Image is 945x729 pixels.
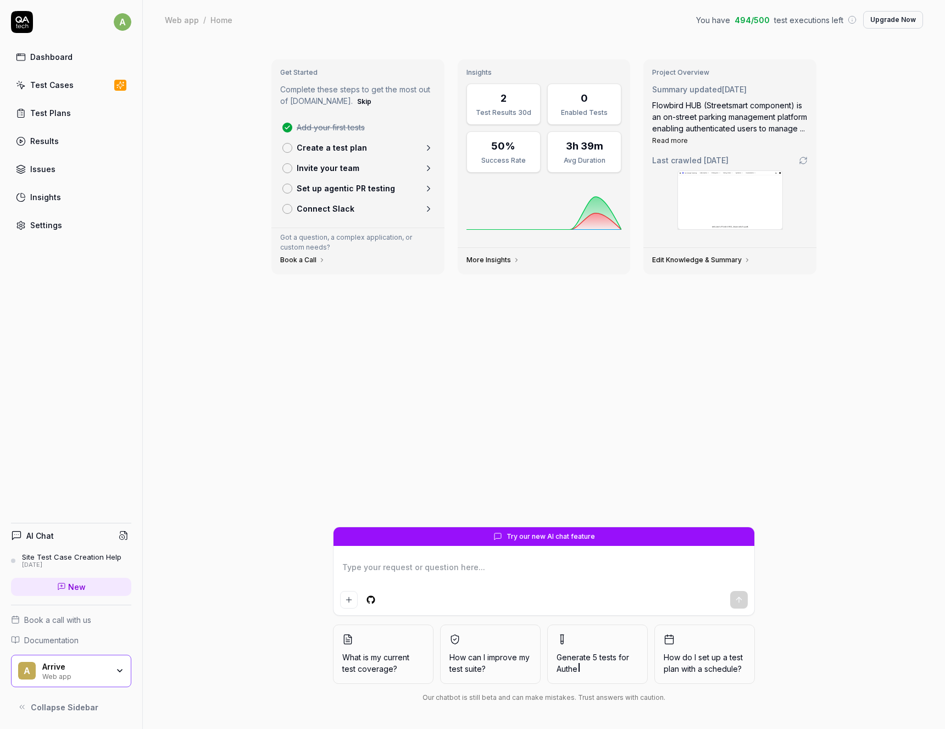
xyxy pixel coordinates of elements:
span: Authe [557,664,577,673]
div: Home [210,14,232,25]
button: How do I set up a test plan with a schedule? [654,625,755,684]
div: Our chatbot is still beta and can make mistakes. Trust answers with caution. [333,693,755,703]
p: Got a question, a complex application, or custom needs? [280,233,436,252]
span: 494 / 500 [735,14,770,26]
img: Screenshot [678,171,782,229]
a: Dashboard [11,46,131,68]
a: New [11,578,131,596]
span: Summary updated [652,85,722,94]
button: How can I improve my test suite? [440,625,541,684]
p: Connect Slack [297,203,354,214]
div: Test Results 30d [474,108,533,118]
span: What is my current test coverage? [342,651,424,675]
div: Settings [30,219,62,231]
span: a [114,13,131,31]
button: AArriveWeb app [11,655,131,688]
span: A [18,662,36,680]
span: Generate 5 tests for [557,651,638,675]
span: test executions left [774,14,843,26]
div: Success Rate [474,156,533,165]
button: Read more [652,136,688,146]
a: Insights [11,186,131,208]
div: Dashboard [30,51,73,63]
h3: Project Overview [652,68,808,77]
div: Issues [30,163,55,175]
div: Avg Duration [554,156,614,165]
p: Invite your team [297,162,359,174]
button: What is my current test coverage? [333,625,433,684]
a: Invite your team [278,158,438,178]
a: Results [11,130,131,152]
a: Settings [11,214,131,236]
a: Test Plans [11,102,131,124]
div: Insights [30,191,61,203]
div: 3h 39m [566,139,603,153]
a: Go to crawling settings [799,156,808,165]
a: Connect Slack [278,198,438,219]
div: [DATE] [22,561,121,569]
time: [DATE] [722,85,747,94]
div: / [203,14,206,25]
a: More Insights [466,256,520,264]
div: Arrive [42,662,108,672]
span: How do I set up a test plan with a schedule? [664,651,746,675]
time: [DATE] [704,156,729,165]
span: Try our new AI chat feature [507,532,595,542]
span: Flowbird HUB (Streetsmart component) is an on-street parking management platform enabling authent... [652,101,807,133]
p: Create a test plan [297,142,367,153]
div: 2 [501,91,507,106]
div: Test Plans [30,107,71,119]
a: Book a call with us [11,614,131,626]
a: Create a test plan [278,137,438,158]
div: Web app [42,671,108,680]
p: Set up agentic PR testing [297,183,395,194]
span: Last crawled [652,154,729,166]
div: Site Test Case Creation Help [22,553,121,561]
span: New [68,581,86,593]
button: Collapse Sidebar [11,696,131,718]
div: Enabled Tests [554,108,614,118]
span: You have [696,14,730,26]
button: Generate 5 tests forAuthe [547,625,648,684]
a: Issues [11,158,131,180]
div: 0 [581,91,588,106]
a: Test Cases [11,74,131,96]
h4: AI Chat [26,530,54,542]
a: Edit Knowledge & Summary [652,256,751,264]
span: How can I improve my test suite? [449,651,531,675]
h3: Get Started [280,68,436,77]
a: Book a Call [280,256,325,264]
a: Site Test Case Creation Help[DATE] [11,553,131,569]
button: a [114,11,131,33]
a: Documentation [11,634,131,646]
h3: Insights [466,68,622,77]
p: Complete these steps to get the most out of [DOMAIN_NAME]. [280,84,436,108]
div: 50% [491,139,515,153]
div: Results [30,135,59,147]
div: Test Cases [30,79,74,91]
a: Set up agentic PR testing [278,178,438,198]
button: Add attachment [340,591,358,609]
button: Upgrade Now [863,11,923,29]
div: Web app [165,14,199,25]
button: Skip [355,95,374,108]
span: Collapse Sidebar [31,702,98,713]
span: Book a call with us [24,614,91,626]
span: Documentation [24,634,79,646]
